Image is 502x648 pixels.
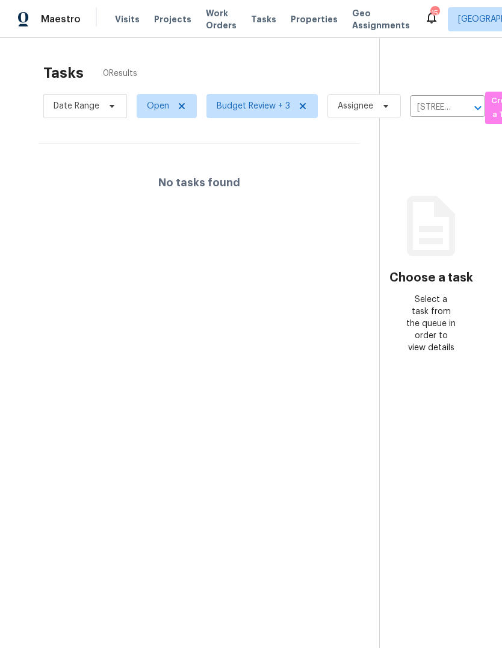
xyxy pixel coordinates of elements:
[338,100,373,112] span: Assignee
[115,13,140,25] span: Visits
[41,13,81,25] span: Maestro
[352,7,410,31] span: Geo Assignments
[147,100,169,112] span: Open
[154,13,191,25] span: Projects
[206,7,237,31] span: Work Orders
[43,67,84,79] h2: Tasks
[389,272,473,284] h3: Choose a task
[469,99,486,116] button: Open
[430,7,439,19] div: 15
[410,98,451,117] input: Search by address
[158,177,240,189] h4: No tasks found
[217,100,290,112] span: Budget Review + 3
[291,13,338,25] span: Properties
[103,68,137,80] span: 0 Results
[54,100,99,112] span: Date Range
[406,294,457,354] div: Select a task from the queue in order to view details
[251,15,276,24] span: Tasks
